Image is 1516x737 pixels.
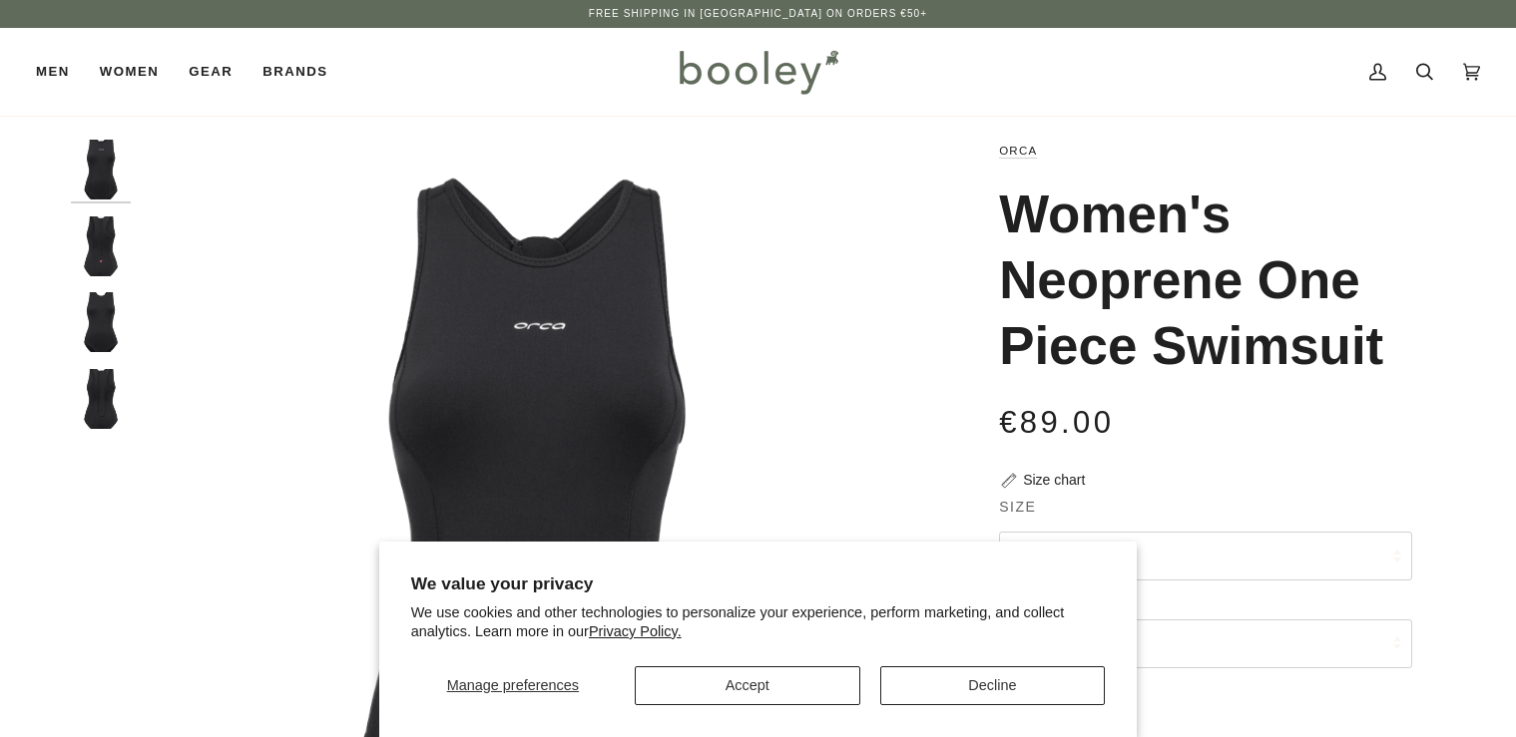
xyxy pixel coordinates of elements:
[262,62,327,82] span: Brands
[447,677,579,693] span: Manage preferences
[174,28,248,116] a: Gear
[999,497,1036,518] span: Size
[999,619,1412,668] button: Black
[999,405,1114,440] span: €89.00
[880,666,1106,705] button: Decline
[671,43,845,101] img: Booley
[71,216,131,276] img: Orca Women's Neoprene One Piece Swimsuit Black - Booley Galway
[999,532,1412,580] button: XS
[71,369,131,429] img: Orca Women's Neoprene One Piece Swimsuit Black - Booley Galway
[411,603,1106,641] p: We use cookies and other technologies to personalize your experience, perform marketing, and coll...
[589,6,927,22] p: Free Shipping in [GEOGRAPHIC_DATA] on Orders €50+
[999,182,1397,379] h1: Women's Neoprene One Piece Swimsuit
[36,28,85,116] a: Men
[411,573,1106,594] h2: We value your privacy
[36,62,70,82] span: Men
[635,666,860,705] button: Accept
[999,145,1037,157] a: Orca
[100,62,159,82] span: Women
[71,140,131,199] img: Orca Women's Neoprene One Piece Swimsuit Black - Booley Galway
[85,28,174,116] a: Women
[248,28,342,116] a: Brands
[589,623,682,639] a: Privacy Policy.
[411,666,615,705] button: Manage preferences
[71,292,131,352] img: Orca Women's Neoprene One Piece Swimsuit Black - Booley Galway
[189,62,233,82] span: Gear
[1023,470,1085,491] div: Size chart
